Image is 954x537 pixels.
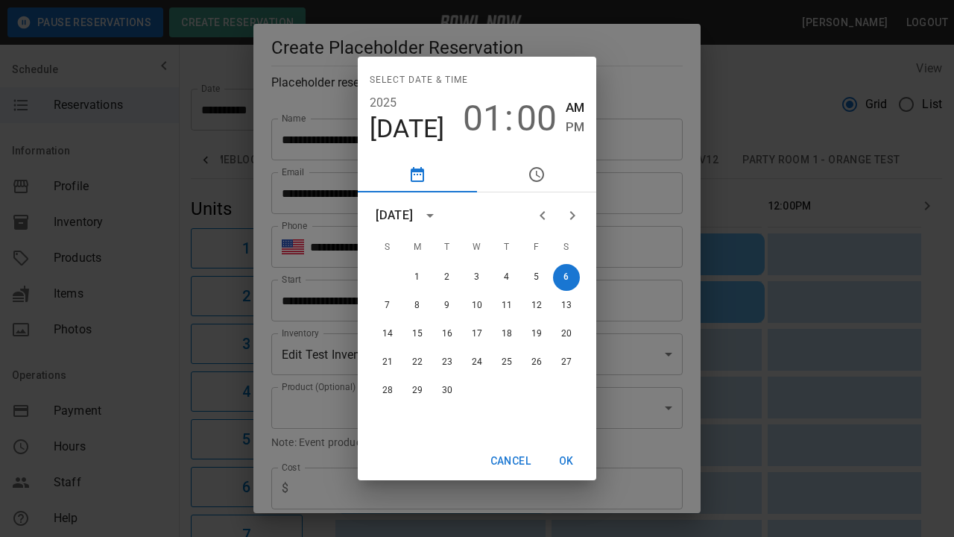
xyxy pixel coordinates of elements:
button: 16 [434,321,461,348]
button: 5 [523,264,550,291]
button: PM [566,117,584,137]
button: 30 [434,377,461,404]
span: Select date & time [370,69,468,92]
button: Next month [557,201,587,230]
button: 24 [464,349,490,376]
button: 17 [464,321,490,348]
span: Thursday [493,233,520,263]
button: 21 [374,349,401,376]
span: Monday [404,233,431,263]
button: pick time [477,157,596,192]
button: 7 [374,292,401,319]
button: calendar view is open, switch to year view [417,203,443,228]
button: 10 [464,292,490,319]
button: 13 [553,292,580,319]
button: 15 [404,321,431,348]
button: [DATE] [370,113,445,145]
button: Cancel [484,447,537,475]
button: 28 [374,377,401,404]
button: 6 [553,264,580,291]
button: 26 [523,349,550,376]
button: 23 [434,349,461,376]
span: : [505,98,514,139]
button: 8 [404,292,431,319]
button: 29 [404,377,431,404]
button: 00 [517,98,557,139]
span: Sunday [374,233,401,263]
button: Previous month [528,201,557,230]
div: [DATE] [376,207,413,224]
span: Friday [523,233,550,263]
button: 12 [523,292,550,319]
button: 2 [434,264,461,291]
span: Wednesday [464,233,490,263]
button: 11 [493,292,520,319]
button: 25 [493,349,520,376]
button: 9 [434,292,461,319]
button: 27 [553,349,580,376]
button: AM [566,98,584,118]
button: 1 [404,264,431,291]
button: 3 [464,264,490,291]
button: 2025 [370,92,397,113]
button: 20 [553,321,580,348]
button: 4 [493,264,520,291]
span: Saturday [553,233,580,263]
button: OK [543,447,590,475]
button: 19 [523,321,550,348]
button: 01 [463,98,503,139]
button: 18 [493,321,520,348]
span: Tuesday [434,233,461,263]
button: pick date [358,157,477,192]
button: 14 [374,321,401,348]
button: 22 [404,349,431,376]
